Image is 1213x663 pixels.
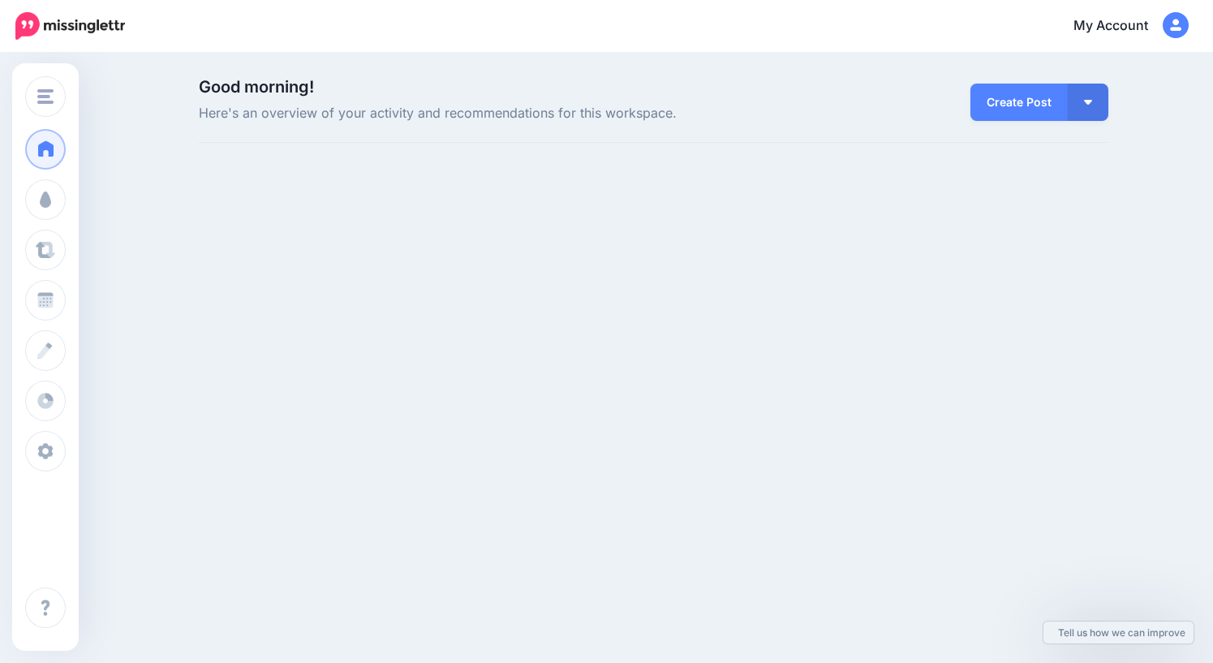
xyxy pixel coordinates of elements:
a: My Account [1057,6,1189,46]
img: arrow-down-white.png [1084,100,1092,105]
img: menu.png [37,89,54,104]
span: Good morning! [199,77,314,97]
span: Here's an overview of your activity and recommendations for this workspace. [199,103,797,124]
a: Create Post [970,84,1068,121]
img: Missinglettr [15,12,125,40]
a: Tell us how we can improve [1043,622,1194,644]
